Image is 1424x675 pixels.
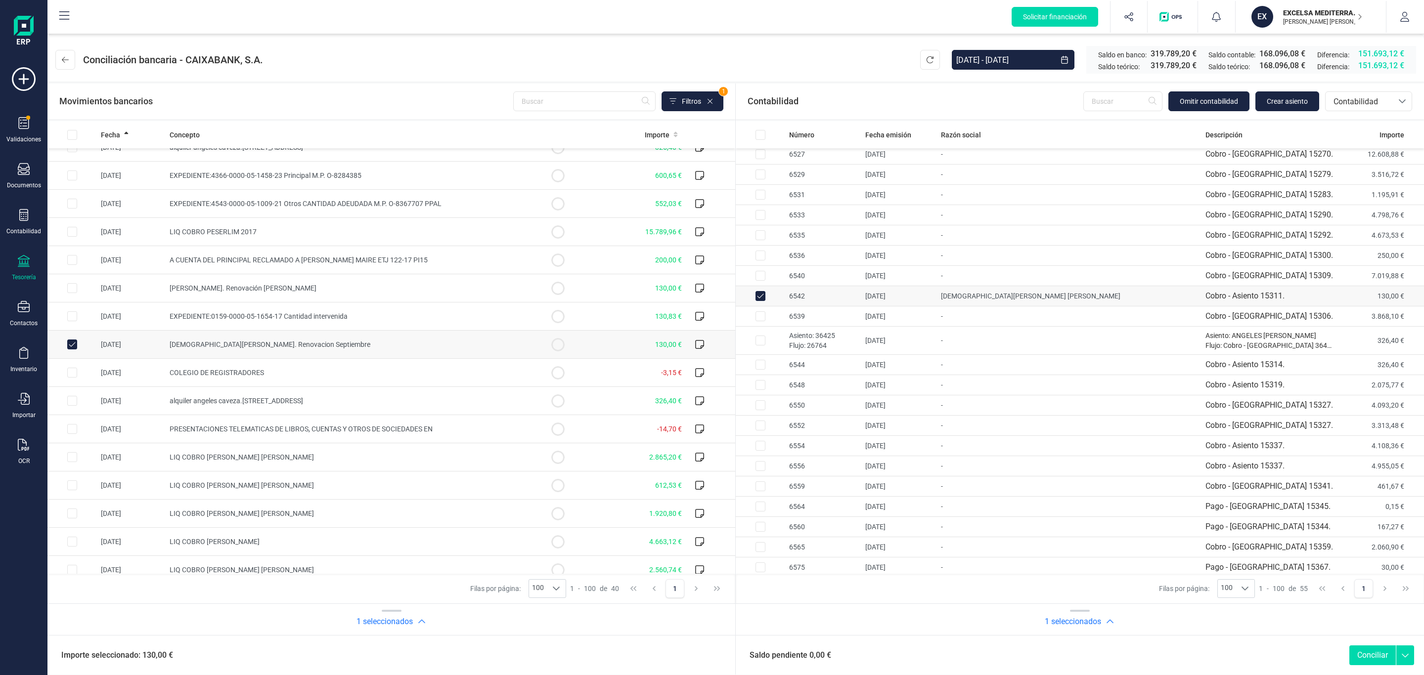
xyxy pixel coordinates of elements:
[1339,375,1424,395] td: 2.075,77 €
[1339,185,1424,205] td: 1.195,91 €
[1255,91,1319,111] button: Crear asiento
[1339,557,1424,578] td: 30,00 €
[1259,48,1305,60] span: 168.096,08 €
[1259,584,1308,593] div: -
[1201,286,1339,306] td: Cobro - Asiento 15311.
[655,171,682,179] span: 600,65 €
[1339,327,1424,355] td: 326,40 €
[1283,18,1362,26] p: [PERSON_NAME] [PERSON_NAME]
[170,509,314,517] span: LIQ COBRO [PERSON_NAME] [PERSON_NAME]
[170,538,260,546] span: LIQ COBRO [PERSON_NAME]
[785,476,861,497] td: 6559
[738,649,831,661] span: Saldo pendiente 0,00 €
[1201,225,1339,246] td: Cobro - [GEOGRAPHIC_DATA] 15292.
[1376,579,1394,598] button: Next Page
[67,283,77,293] div: Row Selected 7deeb053-a7c2-4245-a015-70eba5b485ef
[1205,130,1243,140] span: Descripción
[789,130,814,140] span: Número
[67,255,77,265] div: Row Selected 38c84dab-6c06-4d81-9249-ef81a92ff5d1
[756,380,765,390] div: Row Selected d2e40bcd-7871-4f79-b6fc-0751611794e0
[785,266,861,286] td: 6540
[937,355,1201,375] td: -
[67,424,77,434] div: Row Selected a56d7e57-3bdd-42f5-aabf-9c691180680c
[861,355,937,375] td: [DATE]
[170,340,370,348] span: [DEMOGRAPHIC_DATA][PERSON_NAME]. Renovacion Septiembre
[1205,340,1335,350] p: Flujo: Cobro - [GEOGRAPHIC_DATA] 36425.
[1201,395,1339,416] td: Cobro - [GEOGRAPHIC_DATA] 15327.
[1201,497,1339,517] td: Pago - [GEOGRAPHIC_DATA] 15345.
[861,375,937,395] td: [DATE]
[1055,50,1074,70] button: Choose Date
[937,436,1201,456] td: -
[861,286,937,306] td: [DATE]
[785,436,861,456] td: 6554
[861,537,937,557] td: [DATE]
[662,91,723,111] button: Filtros
[470,579,566,598] div: Filas por página:
[1201,355,1339,375] td: Cobro - Asiento 15314.
[170,171,361,179] span: EXPEDIENTE:4366-0000-05-1458-23 Principal M.P. O-8284385
[513,91,656,111] input: Buscar
[756,400,765,410] div: Row Selected cb3dc859-f868-45ed-a31b-d4c1cd9f7b8d
[1259,584,1263,593] span: 1
[756,149,765,159] div: Row Selected 572f0970-79b8-4953-8d5a-bd38df84b5b5
[785,225,861,246] td: 6535
[1201,436,1339,456] td: Cobro - Asiento 15337.
[861,497,937,517] td: [DATE]
[649,538,682,546] span: 4.663,12 €
[97,443,166,471] td: [DATE]
[937,165,1201,185] td: -
[756,230,765,240] div: Row Selected eeca011e-384f-4af0-8e0f-7252dd6b188c
[756,291,765,301] div: Row Unselected 067e33eb-829b-4901-a473-17fd1640887b
[97,359,166,387] td: [DATE]
[789,331,857,340] p: Asiento: 36425
[529,580,547,597] span: 100
[861,306,937,327] td: [DATE]
[937,144,1201,165] td: -
[1334,579,1352,598] button: Previous Page
[785,416,861,436] td: 6552
[756,210,765,220] div: Row Selected eacc894d-804f-4c3f-903a-c7a0b7abad39
[861,456,937,476] td: [DATE]
[1083,91,1162,111] input: Buscar
[1313,579,1332,598] button: First Page
[170,453,314,461] span: LIQ COBRO [PERSON_NAME] [PERSON_NAME]
[756,311,765,321] div: Row Selected 212894ee-5e3c-4f5a-9834-df481be23337
[785,517,861,537] td: 6560
[785,355,861,375] td: 6544
[865,130,911,140] span: Fecha emisión
[937,185,1201,205] td: -
[1201,306,1339,327] td: Cobro - [GEOGRAPHIC_DATA] 15306.
[1283,8,1362,18] p: EXCELSA MEDITERRANEA SL
[170,284,316,292] span: [PERSON_NAME]. Renovación [PERSON_NAME]
[67,311,77,321] div: Row Selected 01840fde-7b2e-42e4-9f74-eff646888a46
[785,497,861,517] td: 6564
[600,584,607,593] span: de
[1208,50,1255,60] span: Saldo contable:
[67,130,77,140] div: All items unselected
[10,319,38,327] div: Contactos
[785,395,861,416] td: 6550
[1317,50,1349,60] span: Diferencia:
[1201,375,1339,395] td: Cobro - Asiento 15319.
[1154,1,1192,33] button: Logo de OPS
[1247,1,1374,33] button: EXEXCELSA MEDITERRANEA SL[PERSON_NAME] [PERSON_NAME]
[1201,144,1339,165] td: Cobro - [GEOGRAPHIC_DATA] 15270.
[584,584,596,593] span: 100
[785,246,861,266] td: 6536
[785,557,861,578] td: 6575
[1339,395,1424,416] td: 4.093,20 €
[170,312,348,320] span: EXPEDIENTE:0159-0000-05-1654-17 Cantidad intervenida
[97,556,166,584] td: [DATE]
[97,500,166,528] td: [DATE]
[97,528,166,556] td: [DATE]
[1180,96,1238,106] span: Omitir contabilidad
[785,165,861,185] td: 6529
[655,284,682,292] span: 130,00 €
[1159,579,1255,598] div: Filas por página:
[682,96,701,106] span: Filtros
[785,537,861,557] td: 6565
[1267,96,1308,106] span: Crear asiento
[937,327,1201,355] td: -
[1208,62,1250,72] span: Saldo teórico:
